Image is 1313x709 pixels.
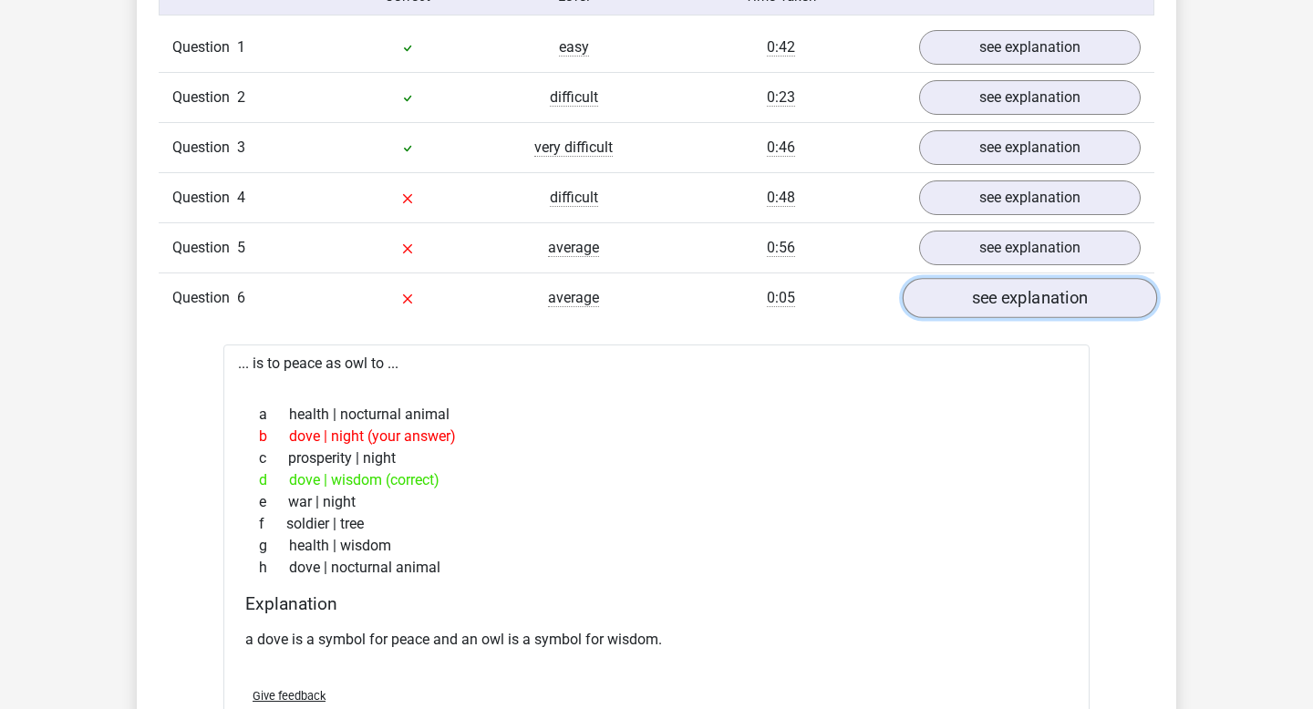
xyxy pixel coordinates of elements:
[245,535,1068,557] div: health | wisdom
[550,189,598,207] span: difficult
[237,189,245,206] span: 4
[245,404,1068,426] div: health | nocturnal animal
[172,187,237,209] span: Question
[919,130,1141,165] a: see explanation
[534,139,613,157] span: very difficult
[559,38,589,57] span: easy
[245,426,1068,447] div: dove | night (your answer)
[259,557,289,579] span: h
[919,180,1141,215] a: see explanation
[245,557,1068,579] div: dove | nocturnal animal
[245,593,1068,614] h4: Explanation
[253,689,326,703] span: Give feedback
[259,404,289,426] span: a
[767,189,795,207] span: 0:48
[919,231,1141,265] a: see explanation
[245,629,1068,651] p: a dove is a symbol for peace and an owl is a symbol for wisdom.
[919,30,1141,65] a: see explanation
[172,87,237,108] span: Question
[172,36,237,58] span: Question
[903,278,1157,318] a: see explanation
[259,513,286,535] span: f
[259,426,289,447] span: b
[767,88,795,107] span: 0:23
[237,38,245,56] span: 1
[237,239,245,256] span: 5
[259,469,289,491] span: d
[550,88,598,107] span: difficult
[767,139,795,157] span: 0:46
[245,513,1068,535] div: soldier | tree
[767,38,795,57] span: 0:42
[767,239,795,257] span: 0:56
[245,491,1068,513] div: war | night
[245,469,1068,491] div: dove | wisdom (correct)
[259,447,288,469] span: c
[172,237,237,259] span: Question
[172,287,237,309] span: Question
[259,491,288,513] span: e
[237,88,245,106] span: 2
[259,535,289,557] span: g
[245,447,1068,469] div: prosperity | night
[548,239,599,257] span: average
[767,289,795,307] span: 0:05
[172,137,237,159] span: Question
[548,289,599,307] span: average
[919,80,1141,115] a: see explanation
[237,289,245,306] span: 6
[237,139,245,156] span: 3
